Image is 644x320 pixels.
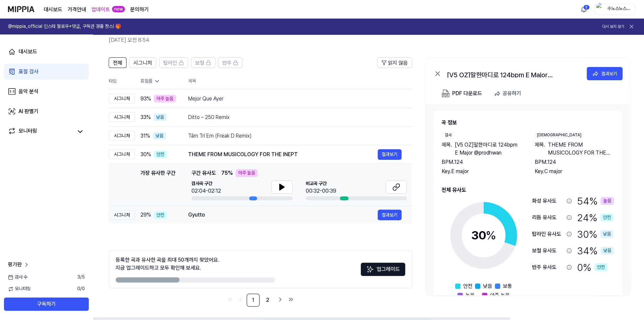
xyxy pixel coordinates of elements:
div: new [112,6,125,13]
div: 아주 높음 [154,95,176,103]
div: [DEMOGRAPHIC_DATA] [535,132,584,138]
div: 낮음 [153,113,167,121]
div: 30 % [577,227,614,241]
span: 보컬 [195,59,204,67]
a: 결과보기 [378,210,402,220]
div: 공유하기 [503,89,521,98]
div: 낮음 [153,132,166,140]
a: 2 [261,293,274,307]
span: 93 % [140,95,151,103]
h2: [DATE] 오전 8:54 [109,36,593,44]
a: Go to last page [286,295,295,304]
div: Tâm Trí Em (Freak D Remix) [188,132,402,140]
a: Go to previous page [236,295,245,304]
span: 낮음 [483,282,492,290]
div: 30 [471,226,496,244]
span: 아주 높음 [490,291,510,299]
th: 제목 [188,73,412,89]
button: 반주 [218,57,242,68]
a: 표절 검사 [4,64,89,80]
div: PDF 다운로드 [452,89,482,98]
button: 보컬 [191,57,215,68]
span: % [486,228,496,242]
span: 탑라인 [163,59,177,67]
span: [V5 OZ]말한마디로 124bpm E Major @prodhwan [455,141,521,157]
div: 모니터링 [19,127,37,136]
span: 검사곡 구간 [191,180,221,187]
a: 곡 정보검사제목.[V5 OZ]말한마디로 124bpm E Major @prodhwanBPM.124Key.E major[DEMOGRAPHIC_DATA]제목.THEME FROM M... [426,104,630,295]
a: 음악 분석 [4,84,89,99]
button: 결과보기 [587,67,622,80]
img: profile [596,3,604,16]
div: 결과보기 [601,70,617,77]
div: 02:04-02:12 [191,187,221,195]
div: Key. E major [442,167,521,175]
div: 안전 [600,214,614,222]
div: [V5 OZ]말한마디로 124bpm E Major @prodhwan [447,70,579,78]
span: 모니터링 [8,286,31,292]
span: THEME FROM MUSICOLOGY FOR THE INEPT [548,141,615,157]
div: 가장 유사한 구간 [140,169,176,200]
div: 음악 분석 [19,88,38,96]
div: 표절 검사 [19,68,38,76]
nav: pagination [109,293,412,307]
div: 00:32-00:39 [306,187,336,195]
span: 제목 . [535,141,545,157]
button: 읽지 않음 [377,57,412,68]
a: Sparkles업그레이드 [361,268,405,275]
button: 전체 [109,57,127,68]
h2: 곡 정보 [442,119,615,127]
div: 34 % [577,244,614,258]
span: 31 % [140,132,150,140]
div: THEME FROM MUSICOLOGY FOR THE INEPT [188,151,378,159]
img: Sparkles [366,265,374,273]
span: 3 / 5 [77,274,85,281]
div: 화성 유사도 [532,197,564,205]
span: 보통 [503,282,512,290]
span: 구간 유사도 [191,169,216,177]
span: 평가판 [8,261,22,269]
div: 낮음 [601,247,614,255]
div: 시그니처 [109,210,135,220]
span: 75 % [221,169,233,177]
a: 업데이트 [91,6,110,14]
a: 모니터링 [8,127,73,136]
div: 수노스노스사노 [606,5,632,13]
span: 29 % [140,211,151,219]
div: 안전 [594,263,608,271]
div: 안전 [154,151,167,159]
h1: @mippia_official 인스타 팔로우+댓글, 구독권 경품 찬스! 🎁 [8,23,121,30]
div: 리듬 유사도 [532,214,564,222]
div: AI 판별기 [19,107,38,115]
div: 시그니처 [109,131,135,141]
div: 아주 높음 [236,169,258,177]
a: 대시보드 [4,44,89,60]
button: 탑라인 [159,57,188,68]
button: 업그레이드 [361,263,405,276]
div: 시그니처 [109,94,135,104]
button: 공유하기 [491,87,526,100]
button: 다시 보지 않기 [602,24,624,30]
button: PDF 다운로드 [440,87,483,100]
div: 낮음 [600,230,614,238]
div: Key. C major [535,167,615,175]
span: 33 % [140,113,151,121]
div: Ditto – 250 Remix [188,113,402,121]
span: 검사 수 [8,274,27,281]
a: 1 [246,293,260,307]
div: 탑라인 유사도 [532,230,564,238]
button: 알림2 [578,4,589,15]
span: 시그니처 [134,59,152,67]
div: BPM. 124 [535,158,615,166]
div: 안전 [154,211,167,219]
span: 비교곡 구간 [306,180,336,187]
div: 시그니처 [109,150,135,160]
a: Go to first page [225,295,235,304]
a: 가격안내 [68,6,86,14]
a: Go to next page [276,295,285,304]
button: 결과보기 [378,149,402,160]
div: BPM. 124 [442,158,521,166]
button: 구독하기 [4,297,89,311]
div: 대시보드 [19,48,37,56]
